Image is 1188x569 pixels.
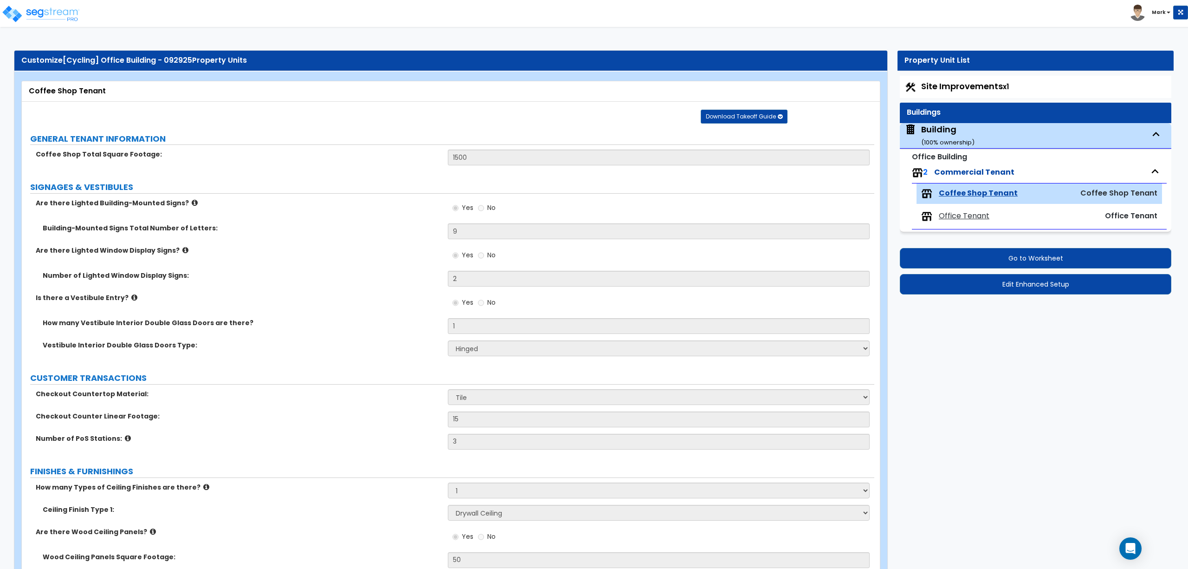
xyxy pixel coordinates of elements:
[30,372,874,384] label: CUSTOMER TRANSACTIONS
[43,223,441,233] label: Building-Mounted Signs Total Number of Letters:
[36,246,441,255] label: Are there Lighted Window Display Signs?
[912,151,967,162] small: Office Building
[921,211,932,222] img: tenants.png
[487,250,496,260] span: No
[36,150,441,159] label: Coffee Shop Total Square Footage:
[462,532,473,541] span: Yes
[1003,82,1009,92] small: x1
[462,203,473,212] span: Yes
[921,124,975,147] div: Building
[30,133,874,145] label: GENERAL TENANT INFORMATION
[487,298,496,307] span: No
[921,188,932,199] img: tenants.png
[1119,537,1142,560] div: Open Intercom Messenger
[912,167,923,178] img: tenants.png
[904,124,975,147] span: Building
[934,167,1014,177] span: Commercial Tenant
[182,247,188,254] i: click for more info!
[150,528,156,535] i: click for more info!
[487,203,496,212] span: No
[904,81,917,93] img: Construction.png
[1130,5,1146,21] img: avatar.png
[478,298,484,308] input: No
[478,250,484,261] input: No
[923,167,928,177] span: 2
[907,107,1164,118] div: Buildings
[904,55,1167,66] div: Property Unit List
[21,55,880,66] div: Customize Property Units
[63,55,192,65] span: [Cycling] Office Building - 092925
[452,250,458,261] input: Yes
[36,527,441,536] label: Are there Wood Ceiling Panels?
[203,484,209,491] i: click for more info!
[904,124,917,136] img: building.svg
[452,298,458,308] input: Yes
[36,389,441,399] label: Checkout Countertop Material:
[921,138,975,147] small: ( 100 % ownership)
[1152,9,1166,16] b: Mark
[43,271,441,280] label: Number of Lighted Window Display Signs:
[478,532,484,542] input: No
[939,188,1018,199] span: Coffee Shop Tenant
[30,181,874,193] label: SIGNAGES & VESTIBULES
[452,532,458,542] input: Yes
[462,298,473,307] span: Yes
[36,434,441,443] label: Number of PoS Stations:
[131,294,137,301] i: click for more info!
[478,203,484,213] input: No
[125,435,131,442] i: click for more info!
[43,552,441,562] label: Wood Ceiling Panels Square Footage:
[706,112,776,120] span: Download Takeoff Guide
[36,412,441,421] label: Checkout Counter Linear Footage:
[1,5,80,23] img: logo_pro_r.png
[43,318,441,327] label: How many Vestibule Interior Double Glass Doors are there?
[487,532,496,541] span: No
[1080,188,1157,198] span: Coffee Shop Tenant
[192,199,198,206] i: click for more info!
[462,250,473,260] span: Yes
[701,110,788,124] button: Download Takeoff Guide
[939,211,989,222] span: Office Tenant
[36,198,441,208] label: Are there Lighted Building-Mounted Signs?
[36,483,441,492] label: How many Types of Ceiling Finishes are there?
[900,248,1171,268] button: Go to Worksheet
[30,465,874,477] label: FINISHES & FURNISHINGS
[43,340,441,350] label: Vestibule Interior Double Glass Doors Type:
[43,505,441,514] label: Ceiling Finish Type 1:
[452,203,458,213] input: Yes
[29,86,873,97] div: Coffee Shop Tenant
[1105,210,1157,221] span: Office Tenant
[900,274,1171,294] button: Edit Enhanced Setup
[921,80,1009,92] span: Site Improvements
[36,293,441,302] label: Is there a Vestibule Entry?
